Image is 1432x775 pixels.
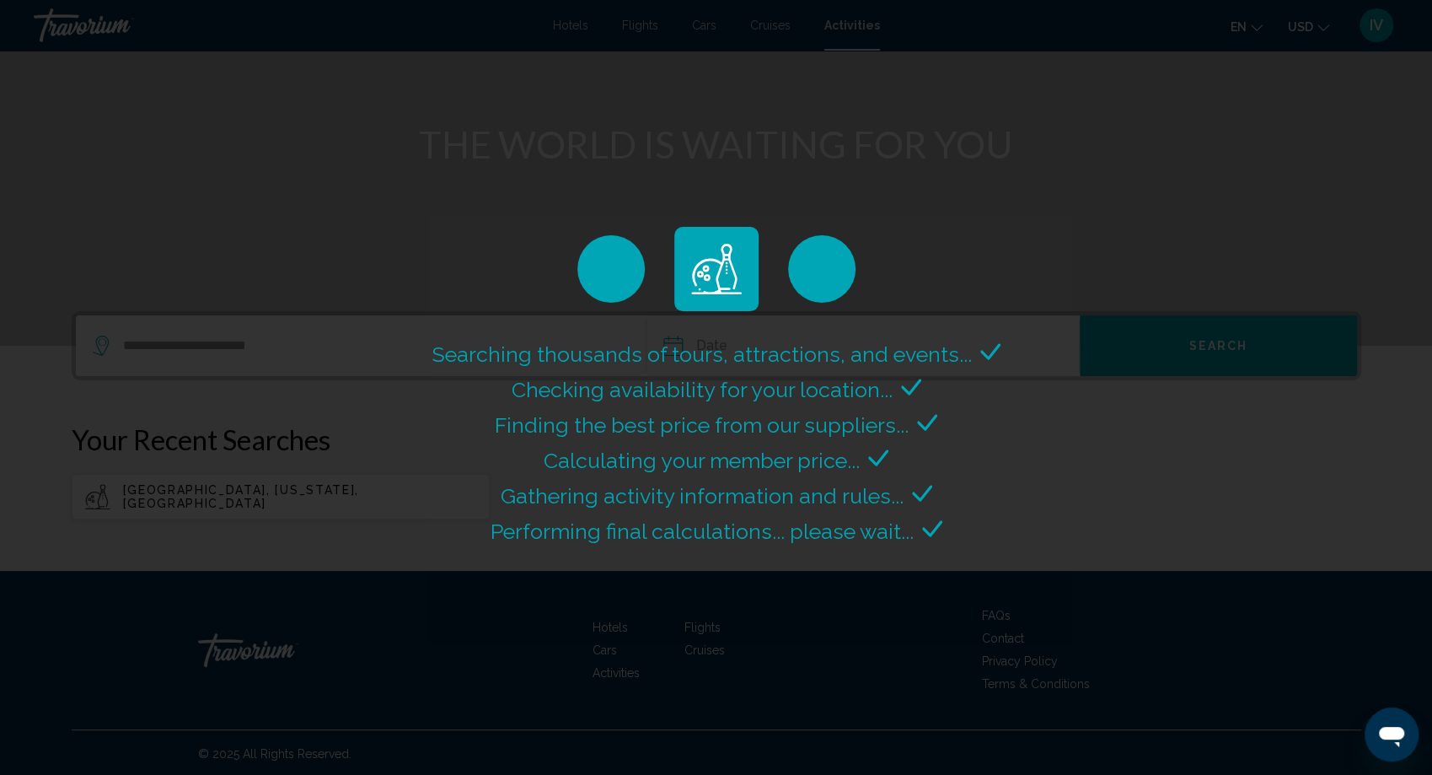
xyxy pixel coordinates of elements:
span: Finding the best price from our suppliers... [495,412,909,438]
span: Searching thousands of tours, attractions, and events... [432,342,972,367]
span: Calculating your member price... [544,448,860,473]
span: Performing final calculations... please wait... [491,519,914,544]
span: Checking availability for your location... [512,377,893,402]
iframe: Кнопка запуска окна обмена сообщениями [1365,708,1419,762]
span: Gathering activity information and rules... [501,483,904,509]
